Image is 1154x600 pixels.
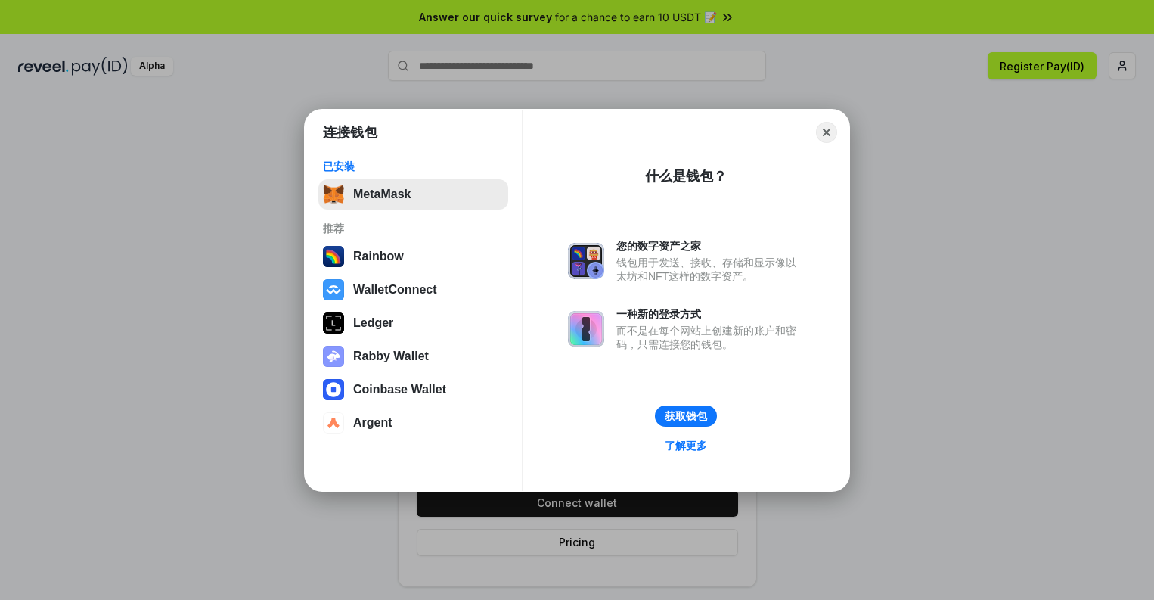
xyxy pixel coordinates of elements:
button: MetaMask [318,179,508,210]
img: svg+xml,%3Csvg%20width%3D%22120%22%20height%3D%22120%22%20viewBox%3D%220%200%20120%20120%22%20fil... [323,246,344,267]
img: svg+xml,%3Csvg%20width%3D%2228%22%20height%3D%2228%22%20viewBox%3D%220%200%2028%2028%22%20fill%3D... [323,412,344,434]
button: Rainbow [318,241,508,272]
div: Coinbase Wallet [353,383,446,396]
img: svg+xml,%3Csvg%20fill%3D%22none%22%20height%3D%2233%22%20viewBox%3D%220%200%2035%2033%22%20width%... [323,184,344,205]
button: Ledger [318,308,508,338]
button: Argent [318,408,508,438]
div: Ledger [353,316,393,330]
div: 推荐 [323,222,504,235]
div: Rabby Wallet [353,350,429,363]
div: 而不是在每个网站上创建新的账户和密码，只需连接您的钱包。 [616,324,804,351]
div: MetaMask [353,188,411,201]
img: svg+xml,%3Csvg%20xmlns%3D%22http%3A%2F%2Fwww.w3.org%2F2000%2Fsvg%22%20fill%3D%22none%22%20viewBox... [568,311,604,347]
img: svg+xml,%3Csvg%20xmlns%3D%22http%3A%2F%2Fwww.w3.org%2F2000%2Fsvg%22%20width%3D%2228%22%20height%3... [323,312,344,334]
div: 钱包用于发送、接收、存储和显示像以太坊和NFT这样的数字资产。 [616,256,804,283]
div: Rainbow [353,250,404,263]
div: 了解更多 [665,439,707,452]
a: 了解更多 [656,436,716,455]
img: svg+xml,%3Csvg%20width%3D%2228%22%20height%3D%2228%22%20viewBox%3D%220%200%2028%2028%22%20fill%3D... [323,279,344,300]
button: Close [816,122,837,143]
img: svg+xml,%3Csvg%20xmlns%3D%22http%3A%2F%2Fwww.w3.org%2F2000%2Fsvg%22%20fill%3D%22none%22%20viewBox... [568,243,604,279]
div: WalletConnect [353,283,437,297]
button: WalletConnect [318,275,508,305]
div: 一种新的登录方式 [616,307,804,321]
img: svg+xml,%3Csvg%20xmlns%3D%22http%3A%2F%2Fwww.w3.org%2F2000%2Fsvg%22%20fill%3D%22none%22%20viewBox... [323,346,344,367]
div: 您的数字资产之家 [616,239,804,253]
h1: 连接钱包 [323,123,377,141]
button: Coinbase Wallet [318,375,508,405]
div: 什么是钱包？ [645,167,727,185]
div: 已安装 [323,160,504,173]
img: svg+xml,%3Csvg%20width%3D%2228%22%20height%3D%2228%22%20viewBox%3D%220%200%2028%2028%22%20fill%3D... [323,379,344,400]
button: Rabby Wallet [318,341,508,372]
div: Argent [353,416,392,430]
button: 获取钱包 [655,406,717,427]
div: 获取钱包 [665,409,707,423]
